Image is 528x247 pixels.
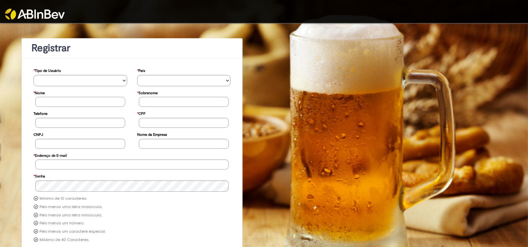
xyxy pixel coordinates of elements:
[40,213,102,218] label: Pelo menos uma letra minúscula.
[40,204,102,210] label: Pelo menos uma letra maiúscula.
[40,221,84,226] label: Pelo menos um número.
[40,237,89,243] label: Máximo de 40 Caracteres.
[34,108,47,118] label: Telefone
[34,88,45,97] label: Nome
[5,9,65,20] img: ABInbev-white.png
[34,65,61,75] label: Tipo de Usuário
[34,150,67,160] label: Endereço de E-mail
[137,88,158,97] label: Sobrenome
[137,65,145,75] label: País
[40,229,106,234] label: Pelo menos um caractere especial.
[40,196,87,201] label: Mínimo de 10 caracteres.
[137,108,145,118] label: CPF
[137,129,167,139] label: Nome da Empresa
[34,129,43,139] label: CNPJ
[32,43,232,54] h1: Registrar
[34,171,45,180] label: Senha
